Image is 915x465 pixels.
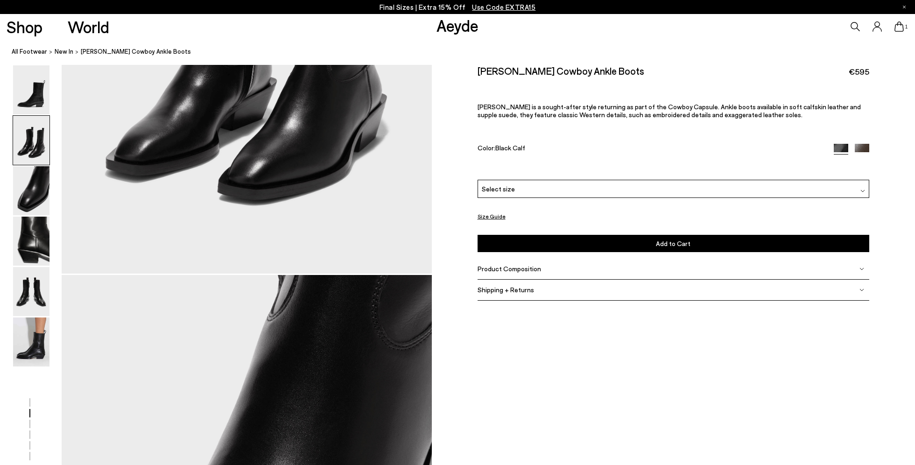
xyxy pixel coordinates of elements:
[13,267,49,316] img: Luis Leather Cowboy Ankle Boots - Image 5
[478,65,644,77] h2: [PERSON_NAME] Cowboy Ankle Boots
[55,47,73,56] a: New In
[482,184,515,194] span: Select size
[478,286,534,294] span: Shipping + Returns
[13,116,49,165] img: Luis Leather Cowboy Ankle Boots - Image 2
[472,3,535,11] span: Navigate to /collections/ss25-final-sizes
[904,24,908,29] span: 1
[478,265,541,273] span: Product Composition
[55,48,73,55] span: New In
[478,235,869,252] button: Add to Cart
[436,15,479,35] a: Aeyde
[478,103,869,119] p: [PERSON_NAME] is a sought-after style returning as part of the Cowboy Capsule. Ankle boots availa...
[12,39,915,65] nav: breadcrumb
[656,240,690,247] span: Add to Cart
[13,317,49,366] img: Luis Leather Cowboy Ankle Boots - Image 6
[68,19,109,35] a: World
[859,267,864,271] img: svg%3E
[860,189,865,193] img: svg%3E
[13,65,49,114] img: Luis Leather Cowboy Ankle Boots - Image 1
[495,144,525,152] span: Black Calf
[478,144,822,155] div: Color:
[12,47,47,56] a: All Footwear
[7,19,42,35] a: Shop
[849,66,869,77] span: €595
[894,21,904,32] a: 1
[478,211,506,222] button: Size Guide
[380,1,536,13] p: Final Sizes | Extra 15% Off
[859,288,864,292] img: svg%3E
[81,47,191,56] span: [PERSON_NAME] Cowboy Ankle Boots
[13,217,49,266] img: Luis Leather Cowboy Ankle Boots - Image 4
[13,166,49,215] img: Luis Leather Cowboy Ankle Boots - Image 3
